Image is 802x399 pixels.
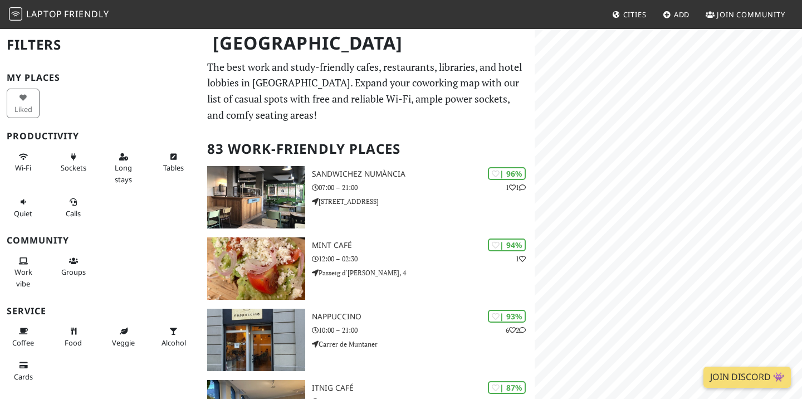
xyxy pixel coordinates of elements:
a: LaptopFriendly LaptopFriendly [9,5,109,25]
a: Join Discord 👾 [703,367,791,388]
h3: SandwiChez Numància [312,169,535,179]
span: Power sockets [61,163,86,173]
img: Mint Café [207,237,305,300]
button: Cards [7,356,40,386]
a: Cities [608,4,651,25]
button: Wi-Fi [7,148,40,177]
span: Group tables [61,267,86,277]
h3: Service [7,306,194,317]
h1: [GEOGRAPHIC_DATA] [204,28,532,59]
p: The best work and study-friendly cafes, restaurants, libraries, and hotel lobbies in [GEOGRAPHIC_... [207,59,528,123]
span: Quiet [14,208,32,218]
p: 07:00 – 21:00 [312,182,535,193]
button: Coffee [7,322,40,352]
p: [STREET_ADDRESS] [312,196,535,207]
p: 1 [516,254,526,264]
span: Laptop [26,8,62,20]
span: Join Community [717,9,785,20]
button: Food [57,322,90,352]
h3: Productivity [7,131,194,142]
h3: My Places [7,72,194,83]
h2: 83 Work-Friendly Places [207,132,528,166]
span: Long stays [115,163,132,184]
button: Quiet [7,193,40,222]
span: Coffee [12,338,34,348]
div: | 94% [488,239,526,251]
h3: Community [7,235,194,246]
a: Nappuccino | 93% 62 Nappuccino 10:00 – 21:00 Carrer de Muntaner [200,309,535,371]
img: SandwiChez Numància [207,166,305,228]
span: Cities [623,9,647,20]
span: Veggie [112,338,135,348]
button: Veggie [107,322,140,352]
span: Food [65,338,82,348]
h2: Filters [7,28,194,62]
button: Tables [157,148,190,177]
p: Passeig d'[PERSON_NAME], 4 [312,267,535,278]
a: SandwiChez Numància | 96% 11 SandwiChez Numància 07:00 – 21:00 [STREET_ADDRESS] [200,166,535,228]
span: Work-friendly tables [163,163,184,173]
span: Video/audio calls [66,208,81,218]
p: 1 1 [506,182,526,193]
img: Nappuccino [207,309,305,371]
span: Friendly [64,8,109,20]
span: Credit cards [14,372,33,382]
div: | 93% [488,310,526,323]
h3: Itnig Café [312,383,535,393]
button: Long stays [107,148,140,188]
a: Mint Café | 94% 1 Mint Café 12:00 – 02:30 Passeig d'[PERSON_NAME], 4 [200,237,535,300]
a: Add [658,4,695,25]
button: Alcohol [157,322,190,352]
span: Alcohol [162,338,186,348]
p: 10:00 – 21:00 [312,325,535,335]
span: People working [14,267,32,288]
button: Work vibe [7,252,40,293]
h3: Mint Café [312,241,535,250]
img: LaptopFriendly [9,7,22,21]
span: Stable Wi-Fi [15,163,31,173]
p: 6 2 [506,325,526,335]
div: | 87% [488,381,526,394]
span: Add [674,9,690,20]
p: Carrer de Muntaner [312,339,535,349]
h3: Nappuccino [312,312,535,322]
a: Join Community [701,4,790,25]
p: 12:00 – 02:30 [312,254,535,264]
button: Groups [57,252,90,281]
button: Calls [57,193,90,222]
div: | 96% [488,167,526,180]
button: Sockets [57,148,90,177]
